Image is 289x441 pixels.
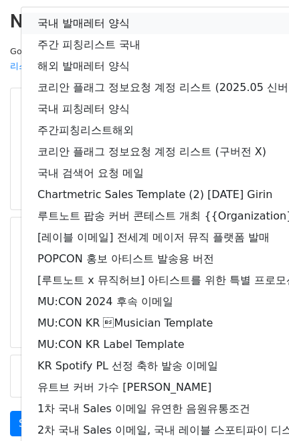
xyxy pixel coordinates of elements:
iframe: Chat Widget [222,377,289,441]
h2: New Campaign [10,10,279,33]
a: Send [10,411,54,436]
small: Google Sheet: [10,46,183,72]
